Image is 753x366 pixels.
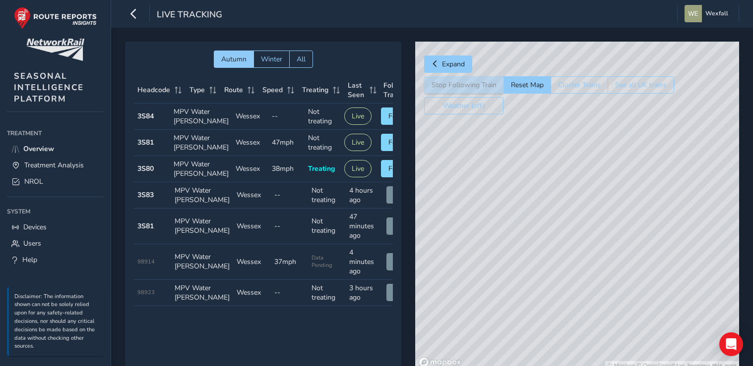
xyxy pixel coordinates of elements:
td: 4 hours ago [346,182,383,209]
td: 47mph [268,130,305,156]
td: Not treating [305,130,341,156]
span: Follow [388,164,410,173]
img: diamond-layout [685,5,702,22]
button: Follow [381,107,418,125]
span: Follow Train [383,81,407,100]
span: Route [224,85,243,95]
td: MPV Water [PERSON_NAME] [171,244,233,280]
div: Treatment [7,126,104,141]
span: Data Pending [312,254,342,269]
td: MPV Water [PERSON_NAME] [170,156,232,182]
a: NROL [7,173,104,190]
a: Devices [7,219,104,235]
td: Wessex [232,104,268,130]
button: Winter [253,51,289,68]
span: Last Seen [348,81,366,100]
td: Wessex [233,182,271,209]
td: Wessex [233,209,271,244]
td: -- [268,104,305,130]
span: Overview [23,144,54,154]
td: MPV Water [PERSON_NAME] [170,130,232,156]
td: -- [271,182,309,209]
td: Not treating [308,182,346,209]
button: Live [344,134,372,151]
div: System [7,204,104,219]
td: Not treating [308,280,346,306]
span: Help [22,255,37,264]
span: All [297,54,306,64]
button: Follow [381,160,418,177]
span: Live Tracking [157,8,222,22]
span: Devices [23,222,47,232]
td: MPV Water [PERSON_NAME] [171,182,233,209]
button: Live [344,160,372,177]
span: 98914 [137,258,155,265]
strong: 3S81 [137,138,154,147]
strong: 3S84 [137,111,154,121]
button: Autumn [214,51,253,68]
td: Wessex [233,280,271,306]
td: 4 minutes ago [346,244,383,280]
button: Expand [424,55,472,73]
span: Treatment Analysis [24,160,84,170]
td: 38mph [268,156,305,182]
button: View [386,284,417,301]
button: Reset Map [503,76,551,94]
a: Help [7,252,104,268]
span: Wexfall [705,5,728,22]
strong: 3S81 [137,221,154,231]
span: Expand [442,59,465,69]
a: Users [7,235,104,252]
a: Overview [7,141,104,157]
button: All [289,51,313,68]
span: Autumn [221,54,247,64]
td: 47 minutes ago [346,209,383,244]
a: Treatment Analysis [7,157,104,173]
td: Not treating [308,209,346,244]
button: Live [344,107,372,125]
span: Treating [308,164,335,173]
button: View [386,217,417,235]
td: MPV Water [PERSON_NAME] [171,280,233,306]
strong: 3S83 [137,190,154,200]
td: Wessex [232,130,268,156]
span: SEASONAL INTELLIGENCE PLATFORM [14,70,84,105]
button: See all UK trains [608,76,674,94]
button: Weather (off) [424,97,503,114]
td: 37mph [271,244,309,280]
button: View [386,186,417,204]
span: Follow [388,138,410,147]
p: Disclaimer: The information shown can not be solely relied upon for any safety-related decisions,... [14,293,99,351]
span: Speed [262,85,283,95]
td: MPV Water [PERSON_NAME] [170,104,232,130]
button: Wexfall [685,5,732,22]
span: Treating [302,85,328,95]
span: Follow [388,111,410,121]
td: Wessex [233,244,271,280]
button: View [386,253,417,270]
span: 98923 [137,289,155,296]
span: Winter [261,54,282,64]
td: Wessex [232,156,268,182]
span: NROL [24,177,43,186]
td: -- [271,209,309,244]
span: Headcode [137,85,170,95]
td: MPV Water [PERSON_NAME] [171,209,233,244]
img: rr logo [14,7,97,29]
button: Cluster Trains [551,76,608,94]
button: Follow [381,134,418,151]
img: customer logo [26,39,84,61]
span: Type [189,85,205,95]
td: -- [271,280,309,306]
td: 3 hours ago [346,280,383,306]
td: Not treating [305,104,341,130]
strong: 3S80 [137,164,154,173]
div: Open Intercom Messenger [719,332,743,356]
span: Users [23,239,41,248]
